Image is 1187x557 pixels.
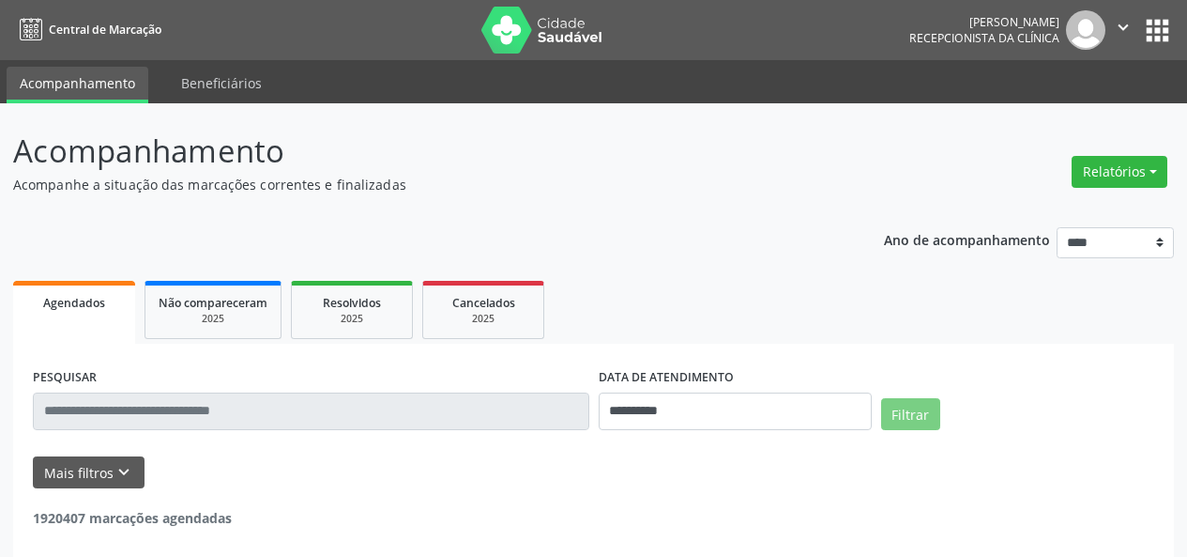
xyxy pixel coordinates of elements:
label: PESQUISAR [33,364,97,393]
button:  [1105,10,1141,50]
i: keyboard_arrow_down [114,462,134,483]
a: Acompanhamento [7,67,148,103]
span: Não compareceram [159,295,267,311]
p: Ano de acompanhamento [884,227,1050,251]
a: Beneficiários [168,67,275,100]
span: Agendados [43,295,105,311]
button: Filtrar [881,398,940,430]
button: Mais filtroskeyboard_arrow_down [33,456,145,489]
p: Acompanhe a situação das marcações correntes e finalizadas [13,175,826,194]
span: Cancelados [452,295,515,311]
span: Recepcionista da clínica [909,30,1059,46]
div: 2025 [159,312,267,326]
span: Central de Marcação [49,22,161,38]
i:  [1113,17,1134,38]
button: apps [1141,14,1174,47]
div: [PERSON_NAME] [909,14,1059,30]
img: img [1066,10,1105,50]
a: Central de Marcação [13,14,161,45]
div: 2025 [436,312,530,326]
label: DATA DE ATENDIMENTO [599,364,734,393]
strong: 1920407 marcações agendadas [33,509,232,527]
div: 2025 [305,312,399,326]
p: Acompanhamento [13,128,826,175]
button: Relatórios [1072,156,1167,188]
span: Resolvidos [323,295,381,311]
